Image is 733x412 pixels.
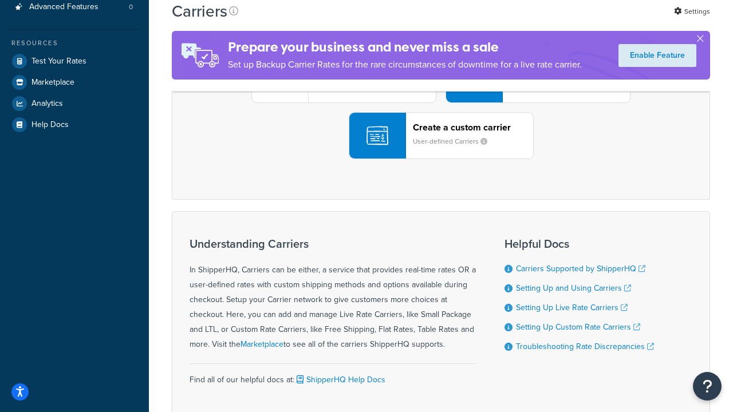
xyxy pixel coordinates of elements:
a: Enable Feature [618,44,696,67]
span: Help Docs [31,120,69,130]
p: Set up Backup Carrier Rates for the rare circumstances of downtime for a live rate carrier. [228,57,582,73]
span: Analytics [31,99,63,109]
span: Advanced Features [29,2,98,12]
a: Test Your Rates [9,51,140,72]
img: icon-carrier-custom-c93b8a24.svg [366,125,388,146]
a: Setting Up and Using Carriers [516,282,631,294]
span: Marketplace [31,78,74,88]
a: Help Docs [9,114,140,135]
button: Open Resource Center [693,372,722,401]
span: 0 [129,2,133,12]
a: Setting Up Custom Rate Carriers [516,321,640,333]
a: Analytics [9,93,140,114]
h3: Helpful Docs [505,237,654,250]
img: ad-rules-rateshop-fe6ec290ccb7230408bd80ed9643f0289d75e0ffd9eb532fc0e269fcd187b520.png [172,31,228,80]
a: ShipperHQ Help Docs [294,374,385,386]
a: Setting Up Live Rate Carriers [516,302,628,314]
div: Find all of our helpful docs at: [190,363,476,387]
div: Resources [9,38,140,48]
div: In ShipperHQ, Carriers can be either, a service that provides real-time rates OR a user-defined r... [190,237,476,352]
h4: Prepare your business and never miss a sale [228,38,582,57]
h3: Understanding Carriers [190,237,476,250]
span: Test Your Rates [31,57,86,66]
a: Marketplace [9,72,140,93]
header: Create a custom carrier [413,122,533,133]
a: Marketplace [241,338,283,350]
a: Carriers Supported by ShipperHQ [516,263,645,275]
small: User-defined Carriers [413,136,496,146]
a: Troubleshooting Rate Discrepancies [516,340,654,352]
button: Create a custom carrierUser-defined Carriers [349,112,534,159]
a: Settings [674,3,710,19]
